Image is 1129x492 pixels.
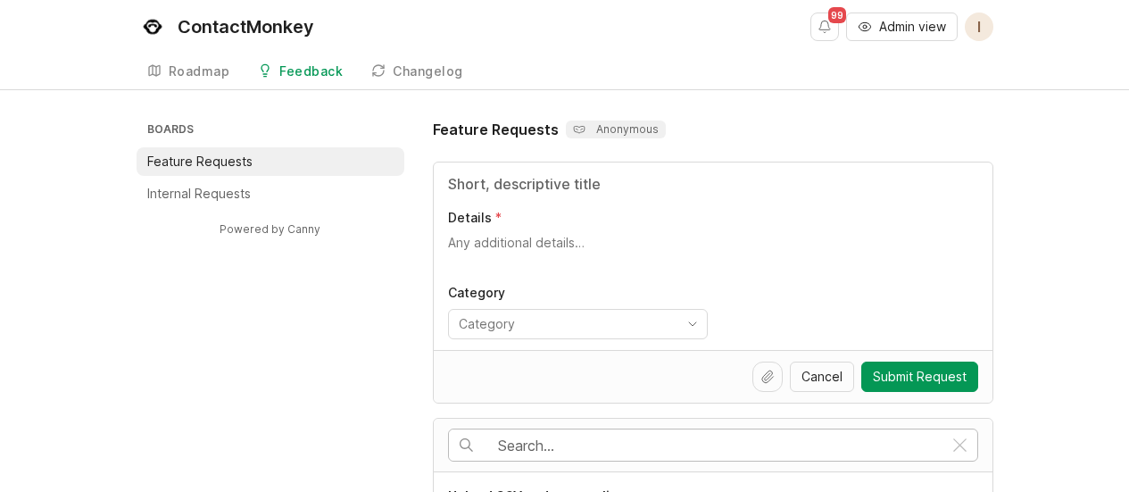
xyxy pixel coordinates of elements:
[810,13,839,41] button: Notifications
[977,16,981,38] span: I
[801,368,843,386] span: Cancel
[678,317,707,331] svg: toggle icon
[147,153,253,171] p: Feature Requests
[361,54,474,90] a: Changelog
[965,13,993,41] button: I
[873,368,967,386] span: Submit Request
[137,11,169,43] img: ContactMonkey logo
[448,284,708,302] p: Category
[433,119,559,140] h1: Feature Requests
[279,65,343,78] div: Feedback
[448,209,492,227] p: Details
[459,314,677,334] input: Category
[217,219,323,239] a: Powered by Canny
[137,147,404,176] a: Feature Requests
[828,7,846,23] span: 99
[247,54,353,90] a: Feedback
[137,179,404,208] a: Internal Requests
[448,173,978,195] input: Title
[448,309,708,339] div: toggle menu
[169,65,230,78] div: Roadmap
[147,185,251,203] p: Internal Requests
[861,362,978,392] button: Submit Request
[879,18,946,36] span: Admin view
[178,18,314,36] div: ContactMonkey
[393,65,463,78] div: Changelog
[144,119,404,144] h3: Boards
[573,122,659,137] p: Anonymous
[498,436,942,455] input: Search…
[137,54,241,90] a: Roadmap
[790,362,854,392] button: Cancel
[846,13,958,41] button: Admin view
[448,234,978,270] textarea: Details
